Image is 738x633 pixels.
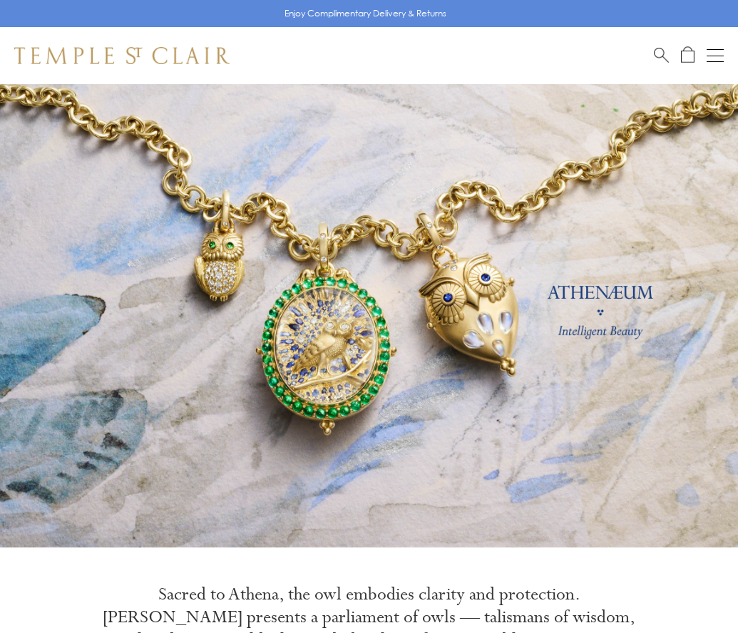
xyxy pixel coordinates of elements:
a: Search [654,46,669,64]
p: Enjoy Complimentary Delivery & Returns [285,6,446,21]
button: Open navigation [707,47,724,64]
a: Open Shopping Bag [681,46,695,64]
img: Temple St. Clair [14,47,230,64]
